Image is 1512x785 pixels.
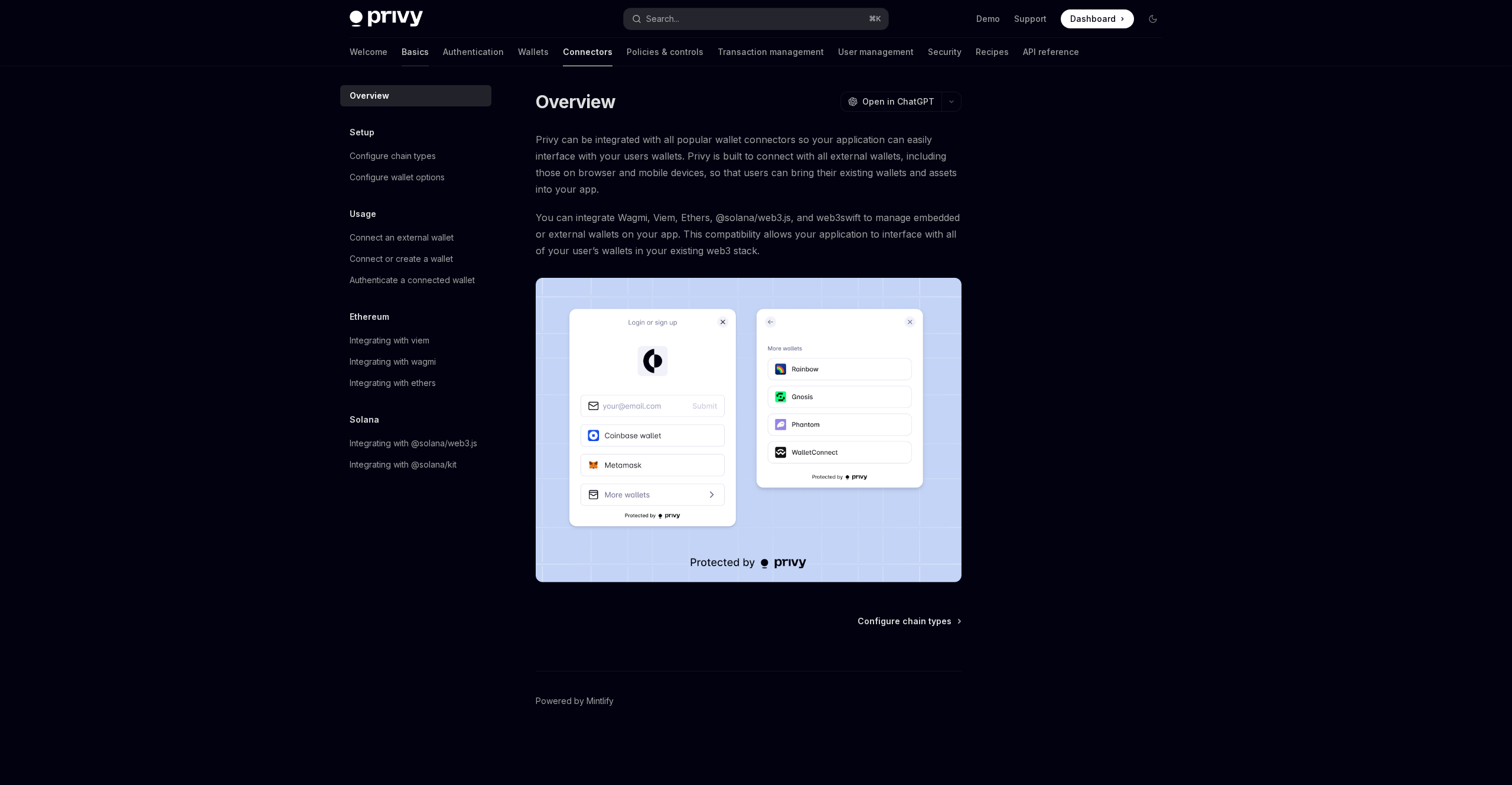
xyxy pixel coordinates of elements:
a: Support [1014,13,1047,25]
a: Powered by Mintlify [536,695,614,707]
span: Open in ChatGPT [862,96,934,108]
button: Toggle dark mode [1143,9,1162,28]
div: Authenticate a connected wallet [350,273,475,287]
a: User management [838,38,914,66]
span: Privy can be integrated with all popular wallet connectors so your application can easily interfa... [536,131,962,197]
a: Connect an external wallet [340,227,491,248]
h5: Solana [350,413,379,427]
a: Configure chain types [340,145,491,167]
a: Configure wallet options [340,167,491,188]
img: dark logo [350,11,423,27]
a: Basics [402,38,429,66]
div: Integrating with viem [350,333,429,348]
a: Transaction management [718,38,824,66]
div: Connect or create a wallet [350,252,453,266]
div: Overview [350,89,389,103]
div: Integrating with wagmi [350,355,436,369]
button: Open search [624,8,888,30]
a: Policies & controls [627,38,703,66]
h1: Overview [536,91,615,112]
a: Overview [340,85,491,106]
div: Connect an external wallet [350,231,454,245]
h5: Setup [350,125,374,140]
a: Wallets [518,38,549,66]
a: Authentication [443,38,504,66]
h5: Usage [350,207,376,221]
h5: Ethereum [350,310,389,324]
a: Integrating with @solana/web3.js [340,433,491,454]
div: Integrating with @solana/web3.js [350,436,477,450]
div: Integrating with ethers [350,376,436,390]
span: Configure chain types [858,615,951,627]
div: Configure chain types [350,149,436,163]
a: Integrating with wagmi [340,351,491,372]
div: Search... [646,12,679,26]
a: Configure chain types [858,615,960,627]
a: Demo [976,13,1000,25]
span: You can integrate Wagmi, Viem, Ethers, @solana/web3.js, and web3swift to manage embedded or exter... [536,209,962,259]
span: ⌘ K [869,14,881,24]
a: Authenticate a connected wallet [340,270,491,291]
button: Open in ChatGPT [840,92,941,112]
a: Welcome [350,38,387,66]
a: Integrating with viem [340,330,491,351]
div: Configure wallet options [350,170,445,184]
img: Connectors3 [536,278,962,582]
div: Integrating with @solana/kit [350,458,457,472]
a: API reference [1023,38,1079,66]
a: Integrating with @solana/kit [340,454,491,475]
a: Security [928,38,962,66]
a: Dashboard [1061,9,1134,28]
a: Connect or create a wallet [340,248,491,270]
a: Recipes [976,38,1009,66]
a: Integrating with ethers [340,372,491,394]
span: Dashboard [1070,13,1116,25]
a: Connectors [563,38,612,66]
